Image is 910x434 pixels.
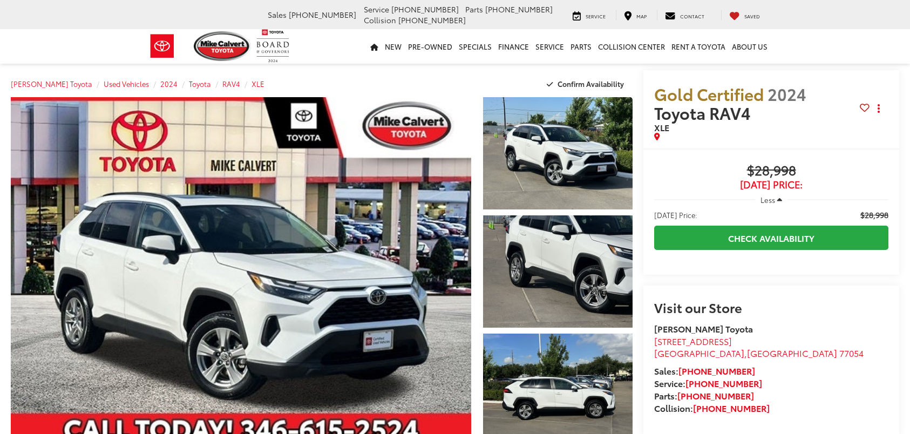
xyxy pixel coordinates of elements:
[481,214,634,329] img: 2024 Toyota RAV4 XLE
[541,74,633,93] button: Confirm Availability
[252,79,264,89] a: XLE
[194,31,251,61] img: Mike Calvert Toyota
[481,96,634,211] img: 2024 Toyota RAV4 XLE
[189,79,211,89] a: Toyota
[532,29,567,64] a: Service
[382,29,405,64] a: New
[11,79,92,89] a: [PERSON_NAME] Toyota
[839,347,864,359] span: 77054
[654,364,755,377] strong: Sales:
[160,79,178,89] a: 2024
[654,377,762,389] strong: Service:
[693,402,770,414] a: [PHONE_NUMBER]
[680,12,704,19] span: Contact
[456,29,495,64] a: Specials
[654,322,753,335] strong: [PERSON_NAME] Toyota
[654,335,864,360] a: [STREET_ADDRESS] [GEOGRAPHIC_DATA],[GEOGRAPHIC_DATA] 77054
[668,29,729,64] a: Rent a Toyota
[398,15,466,25] span: [PHONE_NUMBER]
[595,29,668,64] a: Collision Center
[405,29,456,64] a: Pre-Owned
[654,300,888,314] h2: Visit our Store
[654,179,888,190] span: [DATE] Price:
[654,226,888,250] a: Check Availability
[104,79,149,89] a: Used Vehicles
[367,29,382,64] a: Home
[483,97,633,209] a: Expand Photo 1
[586,12,606,19] span: Service
[747,347,837,359] span: [GEOGRAPHIC_DATA]
[391,4,459,15] span: [PHONE_NUMBER]
[616,10,655,21] a: Map
[654,402,770,414] strong: Collision:
[677,389,754,402] a: [PHONE_NUMBER]
[654,347,744,359] span: [GEOGRAPHIC_DATA]
[755,190,787,209] button: Less
[657,10,712,21] a: Contact
[678,364,755,377] a: [PHONE_NUMBER]
[567,29,595,64] a: Parts
[654,163,888,179] span: $28,998
[565,10,614,21] a: Service
[142,29,182,64] img: Toyota
[654,121,669,133] span: XLE
[654,101,755,124] span: Toyota RAV4
[465,4,483,15] span: Parts
[768,82,806,105] span: 2024
[685,377,762,389] a: [PHONE_NUMBER]
[654,82,764,105] span: Gold Certified
[860,209,888,220] span: $28,998
[268,9,287,20] span: Sales
[729,29,771,64] a: About Us
[483,215,633,328] a: Expand Photo 2
[721,10,768,21] a: My Saved Vehicles
[495,29,532,64] a: Finance
[654,209,697,220] span: [DATE] Price:
[760,195,775,205] span: Less
[870,99,888,118] button: Actions
[878,104,880,113] span: dropdown dots
[558,79,624,89] span: Confirm Availability
[744,12,760,19] span: Saved
[289,9,356,20] span: [PHONE_NUMBER]
[222,79,240,89] a: RAV4
[364,4,389,15] span: Service
[485,4,553,15] span: [PHONE_NUMBER]
[636,12,647,19] span: Map
[364,15,396,25] span: Collision
[654,389,754,402] strong: Parts:
[654,347,864,359] span: ,
[654,335,732,347] span: [STREET_ADDRESS]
